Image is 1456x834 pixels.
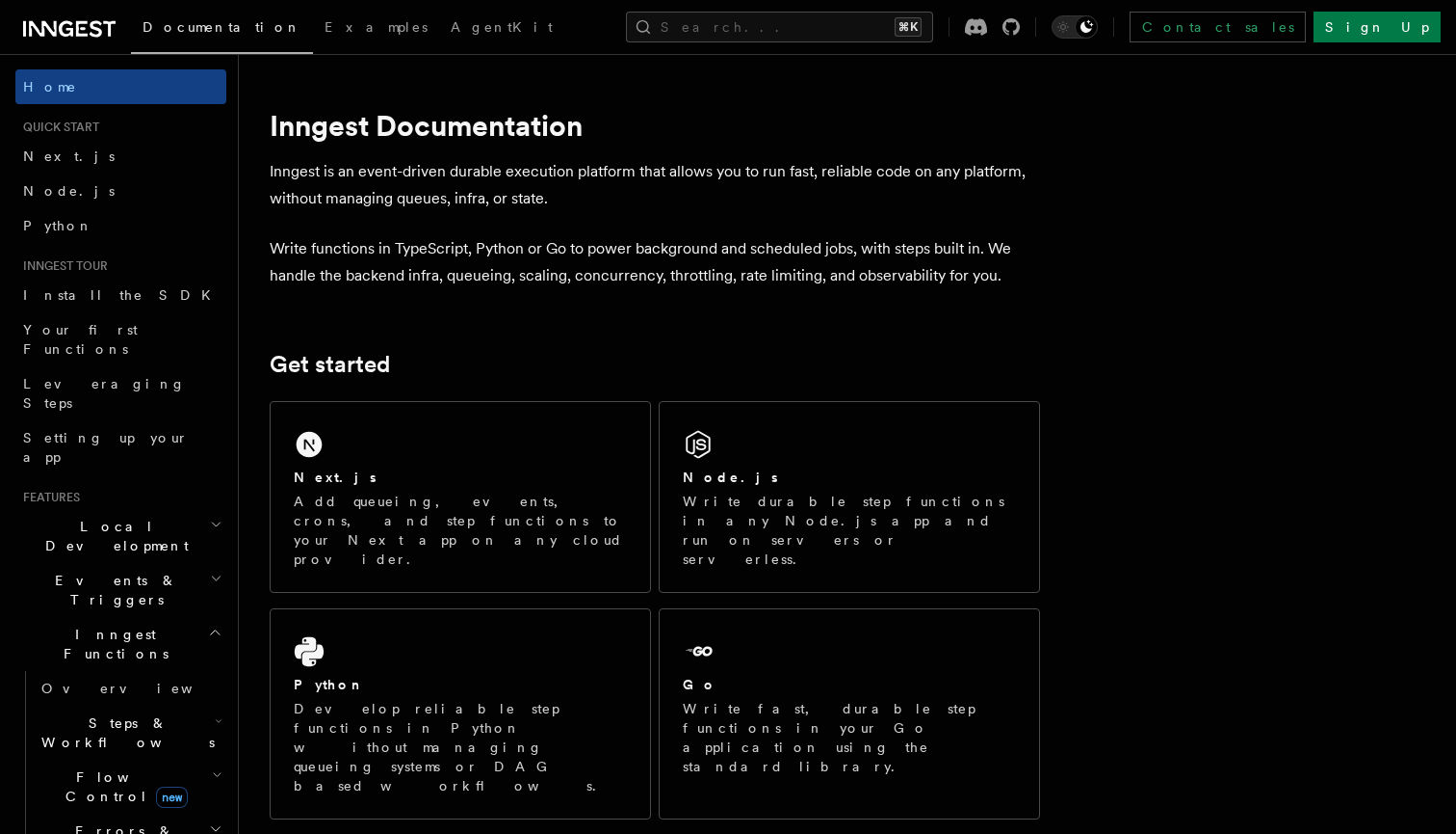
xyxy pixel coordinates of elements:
button: Steps & Workflows [34,706,226,760]
a: Next.jsAdd queueing, events, crons, and step functions to your Next app on any cloud provider. [270,401,651,593]
span: Leveraging Steps [23,376,186,411]
a: Install the SDK [15,278,226,312]
button: Flow Controlnew [34,760,226,814]
a: Leveraging Steps [15,366,226,420]
p: Write fast, durable step functions in your Go application using the standard library. [683,699,1016,776]
span: Quick start [15,120,99,135]
span: Install the SDK [23,287,222,303]
a: AgentKit [439,6,564,52]
span: Steps & Workflows [34,713,215,752]
span: Overview [41,681,240,696]
span: Inngest tour [15,258,108,274]
button: Inngest Functions [15,617,226,671]
kbd: ⌘K [895,17,922,37]
a: Examples [313,6,439,52]
button: Toggle dark mode [1052,15,1098,39]
span: Events & Triggers [15,571,210,609]
a: Next.js [15,139,226,174]
span: Home [23,77,77,96]
a: PythonDevelop reliable step functions in Python without managing queueing systems or DAG based wo... [270,608,651,820]
button: Events & Triggers [15,563,226,617]
p: Add queueing, events, crons, and step functions to your Next app on any cloud provider. [294,492,627,569]
span: Inngest Functions [15,625,208,663]
span: Setting up your app [23,430,189,465]
span: Documentation [143,19,301,35]
p: Develop reliable step functions in Python without managing queueing systems or DAG based workflows. [294,699,627,795]
span: Node.js [23,183,115,199]
a: Documentation [131,6,313,54]
p: Write functions in TypeScript, Python or Go to power background and scheduled jobs, with steps bu... [270,235,1040,289]
span: Your first Functions [23,322,138,357]
h2: Go [683,675,717,694]
span: Examples [325,19,428,35]
a: Home [15,69,226,104]
a: Node.js [15,174,226,208]
span: Next.js [23,148,115,164]
a: Your first Functions [15,312,226,366]
a: Python [15,208,226,243]
a: Get started [270,351,390,378]
button: Local Development [15,509,226,563]
a: GoWrite fast, durable step functions in your Go application using the standard library. [659,608,1040,820]
span: new [156,787,188,808]
h2: Python [294,675,365,694]
span: Local Development [15,517,210,555]
button: Search...⌘K [626,12,933,42]
p: Write durable step functions in any Node.js app and run on servers or serverless. [683,492,1016,569]
h2: Node.js [683,468,778,487]
h2: Next.js [294,468,377,487]
span: Flow Control [34,767,212,806]
span: Python [23,218,93,233]
span: AgentKit [451,19,553,35]
a: Sign Up [1313,12,1441,42]
p: Inngest is an event-driven durable execution platform that allows you to run fast, reliable code ... [270,158,1040,212]
span: Features [15,490,80,505]
h1: Inngest Documentation [270,108,1040,143]
a: Setting up your app [15,420,226,474]
a: Node.jsWrite durable step functions in any Node.js app and run on servers or serverless. [659,401,1040,593]
a: Overview [34,671,226,706]
a: Contact sales [1130,12,1306,42]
